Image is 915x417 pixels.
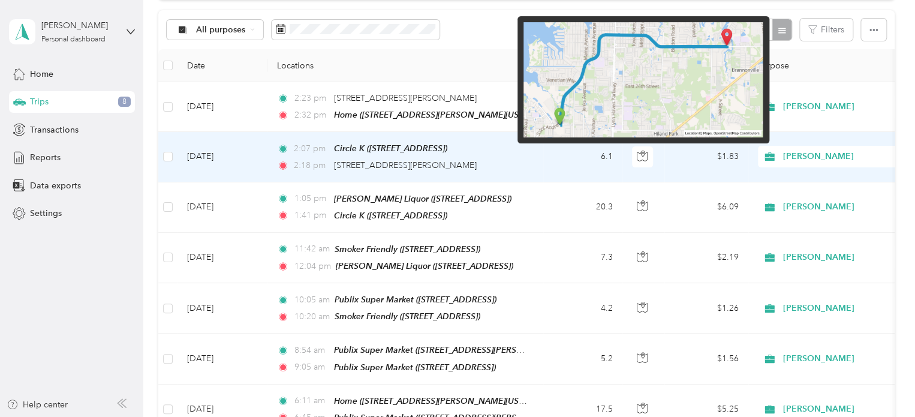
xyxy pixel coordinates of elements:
[543,132,622,182] td: 6.1
[267,49,543,82] th: Locations
[294,310,329,323] span: 10:20 am
[334,160,477,170] span: [STREET_ADDRESS][PERSON_NAME]
[118,97,131,107] span: 8
[334,345,564,355] span: Publix Super Market ([STREET_ADDRESS][PERSON_NAME])
[294,260,330,273] span: 12:04 pm
[294,293,329,307] span: 10:05 am
[177,132,267,182] td: [DATE]
[543,182,622,233] td: 20.3
[294,209,328,222] span: 1:41 pm
[783,251,893,264] span: [PERSON_NAME]
[294,142,328,155] span: 2:07 pm
[523,22,763,137] img: minimap
[336,261,513,271] span: [PERSON_NAME] Liquor ([STREET_ADDRESS])
[30,68,53,80] span: Home
[334,194,511,203] span: [PERSON_NAME] Liquor ([STREET_ADDRESS])
[177,182,267,233] td: [DATE]
[664,233,748,283] td: $2.19
[177,82,267,132] td: [DATE]
[294,242,329,256] span: 11:42 am
[177,233,267,283] td: [DATE]
[177,49,267,82] th: Date
[783,100,893,113] span: [PERSON_NAME]
[294,394,328,407] span: 6:11 am
[196,26,246,34] span: All purposes
[294,159,328,172] span: 2:18 pm
[30,124,79,136] span: Transactions
[543,283,622,334] td: 4.2
[294,92,328,105] span: 2:23 pm
[334,362,496,372] span: Publix Super Market ([STREET_ADDRESS])
[177,334,267,384] td: [DATE]
[30,179,81,192] span: Data exports
[334,110,550,120] span: Home ([STREET_ADDRESS][PERSON_NAME][US_STATE])
[334,396,550,406] span: Home ([STREET_ADDRESS][PERSON_NAME][US_STATE])
[543,233,622,283] td: 7.3
[664,132,748,182] td: $1.83
[294,109,328,122] span: 2:32 pm
[30,151,61,164] span: Reports
[41,36,106,43] div: Personal dashboard
[294,361,328,374] span: 9:05 am
[30,207,62,220] span: Settings
[335,244,480,254] span: Smoker Friendly ([STREET_ADDRESS])
[664,334,748,384] td: $1.56
[783,352,893,365] span: [PERSON_NAME]
[334,211,447,220] span: Circle K ([STREET_ADDRESS])
[334,143,447,153] span: Circle K ([STREET_ADDRESS])
[783,403,893,416] span: [PERSON_NAME]
[7,398,68,411] button: Help center
[177,283,267,334] td: [DATE]
[294,344,328,357] span: 8:54 am
[783,150,893,163] span: [PERSON_NAME]
[30,95,49,108] span: Trips
[848,350,915,417] iframe: Everlance-gr Chat Button Frame
[335,311,480,321] span: Smoker Friendly ([STREET_ADDRESS])
[543,334,622,384] td: 5.2
[800,19,853,41] button: Filters
[294,192,328,205] span: 1:05 pm
[664,182,748,233] td: $6.09
[41,19,116,32] div: [PERSON_NAME]
[783,200,893,214] span: [PERSON_NAME]
[334,93,477,103] span: [STREET_ADDRESS][PERSON_NAME]
[664,283,748,334] td: $1.26
[335,295,496,304] span: Publix Super Market ([STREET_ADDRESS])
[783,302,893,315] span: [PERSON_NAME]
